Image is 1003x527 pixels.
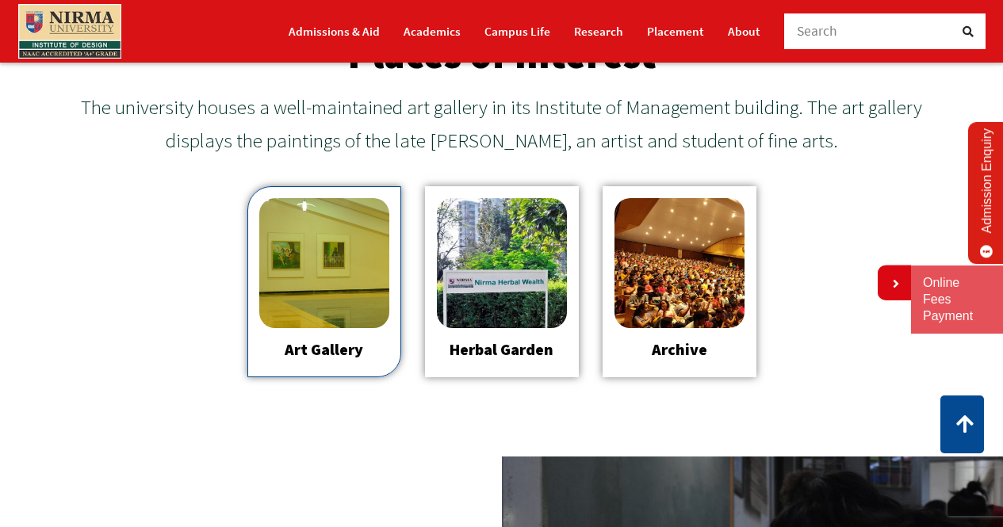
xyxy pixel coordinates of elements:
a: About [728,17,760,45]
img: art-img-pki15s459qt3zlepf78sk3l1qp5u4jg6nrgxrfuqwo [259,198,389,328]
a: Admissions & Aid [289,17,380,45]
a: Placement [647,17,704,45]
a: Academics [404,17,461,45]
img: IMG_20190723_172117-1 [614,198,745,328]
a: Online Fees Payment [923,275,991,324]
a: Campus Life [484,17,550,45]
h2: Places of Interest [58,35,946,74]
a: Archive [652,339,707,359]
p: The university houses a well-maintained art gallery in its Institute of Management building. The ... [58,90,946,158]
img: main_logo [18,4,121,59]
img: Herbal-Garden [437,198,567,328]
a: Herbal Garden [450,339,553,359]
a: Art Gallery [285,339,363,359]
span: Search [797,22,838,40]
a: Research [574,17,623,45]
